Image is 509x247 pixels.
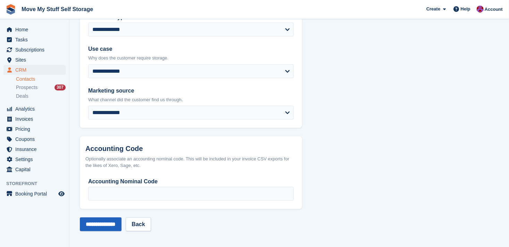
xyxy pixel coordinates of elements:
span: Account [485,6,503,13]
a: menu [3,114,66,124]
span: Analytics [15,104,57,114]
a: Back [126,217,151,231]
a: Preview store [57,190,66,198]
span: Settings [15,154,57,164]
img: stora-icon-8386f47178a22dfd0bd8f6a31ec36ba5ce8667c1dd55bd0f319d3a0aa187defe.svg [6,4,16,15]
a: menu [3,154,66,164]
a: menu [3,104,66,114]
h2: Accounting Code [85,145,297,153]
a: menu [3,55,66,65]
label: Use case [88,45,294,53]
span: Booking Portal [15,189,57,199]
img: Carrie Machin [477,6,484,13]
a: Contacts [16,76,66,82]
span: Home [15,25,57,34]
p: What channel did the customer find us through. [88,96,294,103]
a: menu [3,134,66,144]
a: menu [3,124,66,134]
span: Insurance [15,144,57,154]
label: Accounting Nominal Code [88,177,294,186]
span: Tasks [15,35,57,45]
div: Optionally associate an accounting nominal code. This will be included in your invoice CSV export... [85,156,297,169]
a: menu [3,65,66,75]
a: menu [3,45,66,55]
span: Capital [15,165,57,174]
span: Prospects [16,84,37,91]
a: menu [3,165,66,174]
span: Subscriptions [15,45,57,55]
span: Pricing [15,124,57,134]
span: Create [426,6,440,13]
span: Sites [15,55,57,65]
span: Invoices [15,114,57,124]
p: Why does the customer require storage. [88,55,294,62]
label: Marketing source [88,87,294,95]
a: Deals [16,93,66,100]
a: menu [3,144,66,154]
span: Coupons [15,134,57,144]
span: Help [461,6,470,13]
div: 307 [55,85,66,90]
span: Deals [16,93,28,99]
a: menu [3,25,66,34]
span: Storefront [6,180,69,187]
a: menu [3,189,66,199]
a: Move My Stuff Self Storage [19,3,96,15]
span: CRM [15,65,57,75]
a: Prospects 307 [16,84,66,91]
a: menu [3,35,66,45]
